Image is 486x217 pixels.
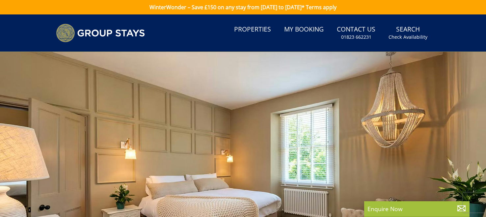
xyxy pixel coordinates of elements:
a: Properties [231,22,274,37]
small: Check Availability [389,34,427,40]
img: Group Stays [56,24,145,42]
p: Enquire Now [367,205,466,213]
a: SearchCheck Availability [386,22,430,44]
a: My Booking [282,22,326,37]
a: Contact Us01823 662231 [334,22,378,44]
small: 01823 662231 [341,34,371,40]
